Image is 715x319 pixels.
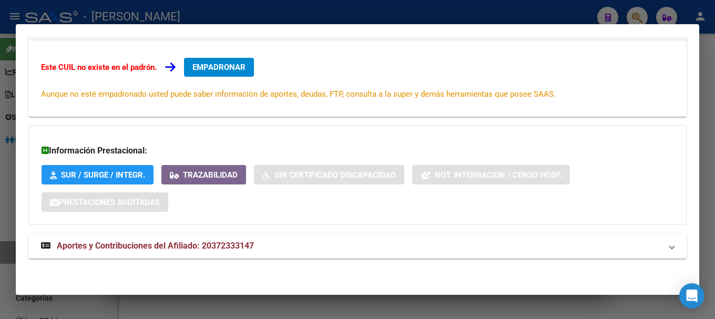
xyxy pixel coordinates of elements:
div: Datos de Empadronamiento [28,41,687,117]
button: Sin Certificado Discapacidad [254,165,404,184]
h3: Información Prestacional: [42,145,673,157]
div: Open Intercom Messenger [679,283,704,308]
button: Trazabilidad [161,165,246,184]
button: Prestaciones Auditadas [42,192,168,212]
span: Trazabilidad [183,170,238,180]
strong: Este CUIL no existe en el padrón. [41,63,157,72]
span: SUR / SURGE / INTEGR. [61,170,145,180]
button: Not. Internacion / Censo Hosp. [412,165,570,184]
button: SUR / SURGE / INTEGR. [42,165,154,184]
span: Prestaciones Auditadas [59,198,160,207]
span: Aunque no esté empadronado usted puede saber información de aportes, deudas, FTP, consulta a la s... [41,89,556,99]
span: Aportes y Contribuciones del Afiliado: 20372333147 [57,241,254,251]
span: EMPADRONAR [192,63,246,72]
button: EMPADRONAR [184,58,254,77]
span: Not. Internacion / Censo Hosp. [435,170,561,180]
span: Sin Certificado Discapacidad [274,170,396,180]
mat-expansion-panel-header: Aportes y Contribuciones del Afiliado: 20372333147 [28,233,687,259]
